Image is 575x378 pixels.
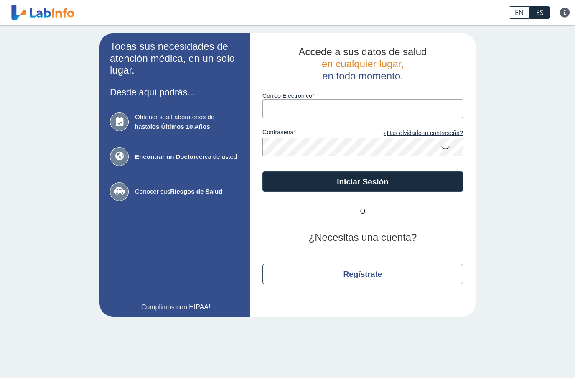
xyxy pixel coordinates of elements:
span: en cualquier lugar, [322,58,404,69]
span: en todo momento. [322,70,403,82]
span: Conocer sus [135,187,239,197]
h2: Todas sus necesidades de atención médica, en un solo lugar. [110,41,239,77]
label: contraseña [262,129,363,138]
a: ES [530,6,550,19]
h3: Desde aquí podrás... [110,87,239,97]
a: ¡Cumplimos con HIPAA! [110,302,239,312]
button: Iniciar Sesión [262,171,463,192]
b: Encontrar un Doctor [135,153,196,160]
b: los Últimos 10 Años [150,123,210,130]
span: Accede a sus datos de salud [299,46,427,57]
a: ¿Has olvidado tu contraseña? [363,129,463,138]
span: cerca de usted [135,152,239,162]
span: Obtener sus Laboratorios de hasta [135,112,239,131]
b: Riesgos de Salud [170,188,222,195]
span: O [338,207,388,217]
a: EN [509,6,530,19]
button: Regístrate [262,264,463,284]
label: Correo Electronico [262,92,463,99]
h2: ¿Necesitas una cuenta? [262,232,463,244]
